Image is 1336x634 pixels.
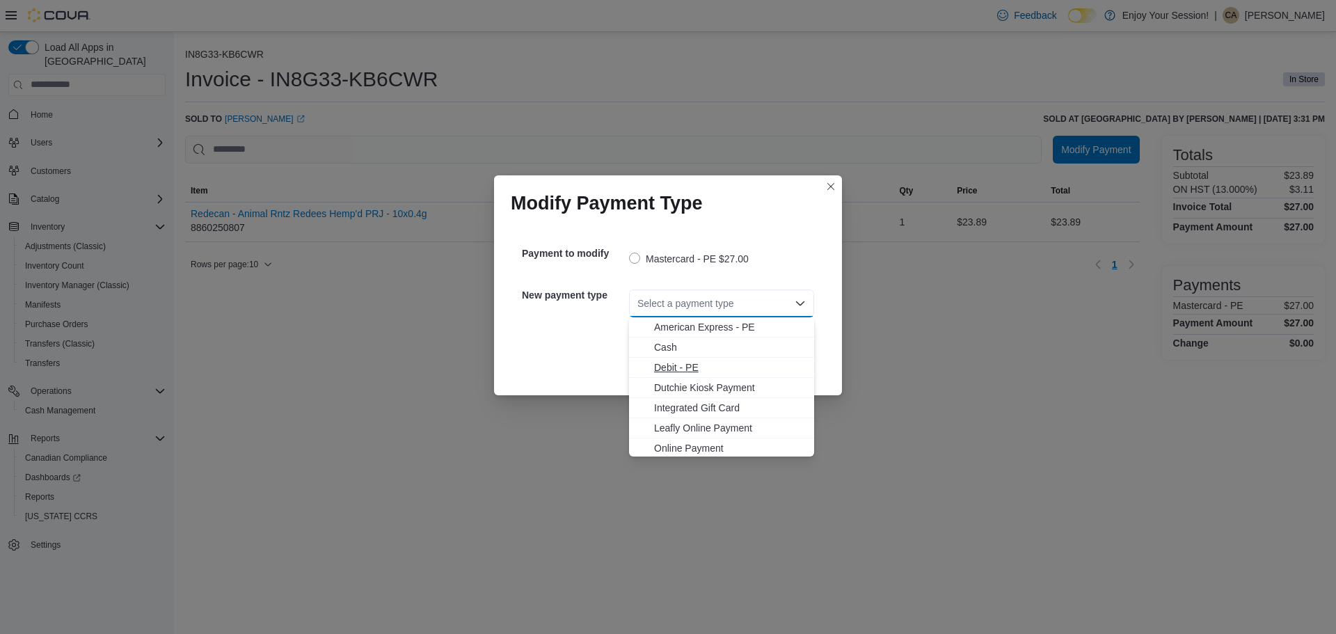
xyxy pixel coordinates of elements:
[511,192,703,214] h1: Modify Payment Type
[637,295,639,312] input: Accessible screen reader label
[654,320,806,334] span: American Express - PE
[654,381,806,395] span: Dutchie Kiosk Payment
[629,317,814,479] div: Choose from the following options
[629,317,814,338] button: American Express - PE
[629,358,814,378] button: Debit - PE
[795,298,806,309] button: Close list of options
[654,340,806,354] span: Cash
[629,378,814,398] button: Dutchie Kiosk Payment
[629,338,814,358] button: Cash
[629,418,814,438] button: Leafly Online Payment
[822,178,839,195] button: Closes this modal window
[629,251,749,267] label: Mastercard - PE $27.00
[654,421,806,435] span: Leafly Online Payment
[654,360,806,374] span: Debit - PE
[522,239,626,267] h5: Payment to modify
[522,281,626,309] h5: New payment type
[654,441,806,455] span: Online Payment
[629,438,814,459] button: Online Payment
[629,398,814,418] button: Integrated Gift Card
[654,401,806,415] span: Integrated Gift Card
